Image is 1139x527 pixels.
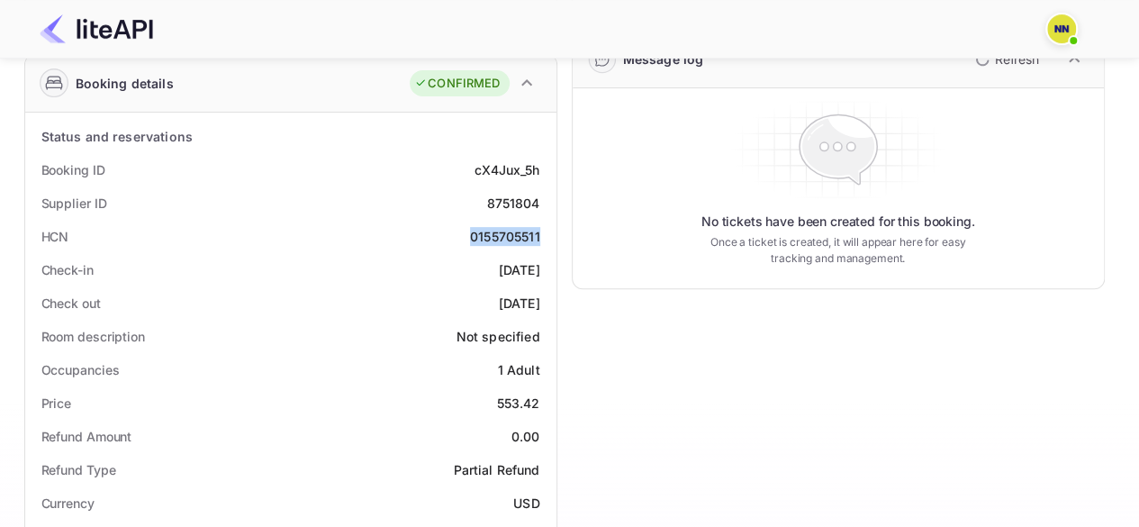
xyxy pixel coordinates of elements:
[41,494,95,513] div: Currency
[696,234,981,267] p: Once a ticket is created, it will appear here for easy tracking and management.
[1047,14,1076,43] img: N/A N/A
[511,427,540,446] div: 0.00
[457,327,540,346] div: Not specified
[41,460,116,479] div: Refund Type
[701,213,975,231] p: No tickets have been created for this booking.
[497,360,539,379] div: 1 Adult
[41,194,107,213] div: Supplier ID
[964,45,1046,74] button: Refresh
[41,127,193,146] div: Status and reservations
[40,14,153,43] img: LiteAPI Logo
[497,394,540,413] div: 553.42
[470,227,540,246] div: 0155705511
[486,194,539,213] div: 8751804
[76,74,174,93] div: Booking details
[499,260,540,279] div: [DATE]
[41,327,145,346] div: Room description
[414,75,500,93] div: CONFIRMED
[41,160,105,179] div: Booking ID
[453,460,539,479] div: Partial Refund
[623,50,704,68] div: Message log
[41,260,94,279] div: Check-in
[995,50,1039,68] p: Refresh
[41,427,132,446] div: Refund Amount
[513,494,539,513] div: USD
[41,294,101,313] div: Check out
[41,360,120,379] div: Occupancies
[475,160,539,179] div: cX4Jux_5h
[41,394,72,413] div: Price
[41,227,69,246] div: HCN
[499,294,540,313] div: [DATE]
